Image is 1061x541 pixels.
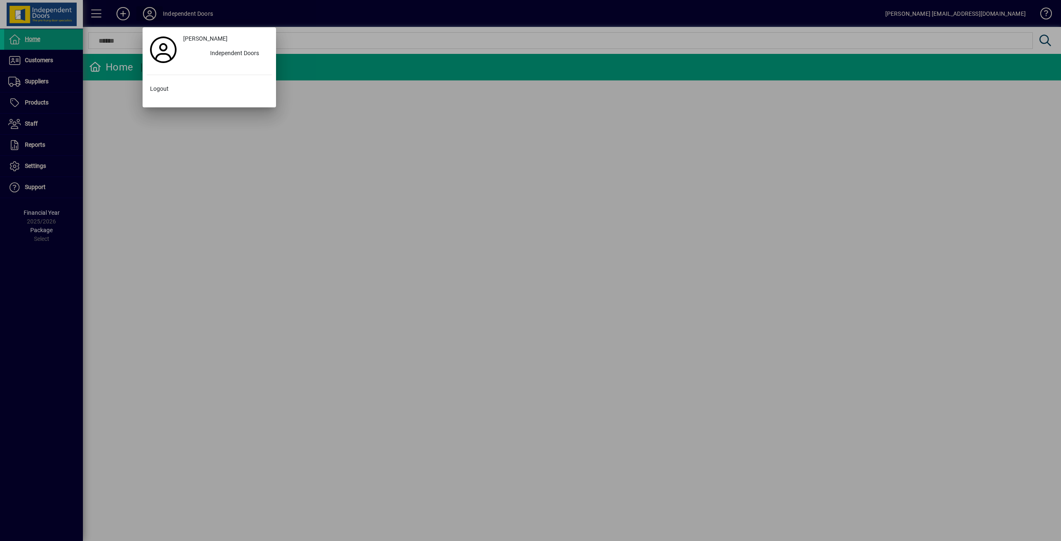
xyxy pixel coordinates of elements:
button: Logout [147,82,272,97]
a: Profile [147,42,180,57]
a: [PERSON_NAME] [180,32,272,46]
span: [PERSON_NAME] [183,34,228,43]
button: Independent Doors [180,46,272,61]
span: Logout [150,85,169,93]
div: Independent Doors [203,46,272,61]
